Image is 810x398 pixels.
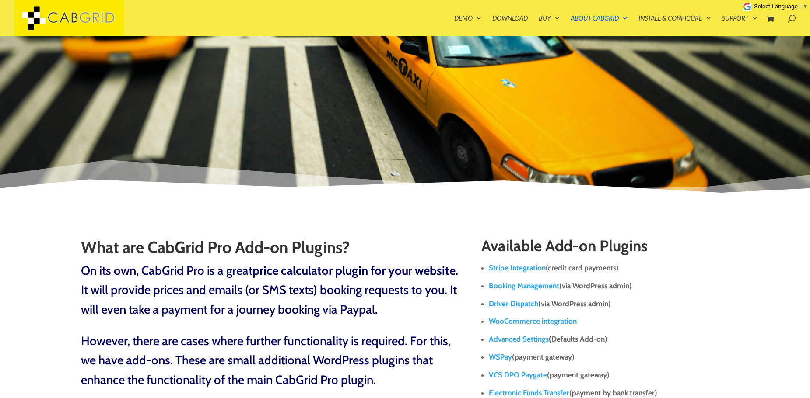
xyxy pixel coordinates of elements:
[722,15,757,36] a: Support
[14,12,124,21] a: CabGrid Taxi Plugin
[489,263,546,272] a: Stripe Integration
[571,15,628,36] a: About CabGrid
[81,261,462,331] p: On its own, CabGrid Pro is a great . It will provide prices and emails (or SMS texts) booking req...
[489,317,577,325] a: WooCommerce integration
[754,3,808,10] a: Select Language​
[489,388,569,397] a: Electronic Funds Transfer
[492,15,528,36] a: Download
[489,330,729,348] li: (Defaults Add-on)
[81,239,462,261] h3: What are CabGrid Pro Add-on Plugins?
[454,15,481,36] a: Demo
[489,366,729,384] li: (payment gateway)
[489,259,729,277] li: (credit card payments)
[489,295,729,313] li: (via WordPress admin)
[800,3,800,10] span: ​
[81,331,462,389] p: However, there are cases where further functionality is required. For this, we have add-ons. Thes...
[638,15,711,36] a: Install & Configure
[539,15,560,36] a: Buy
[489,299,538,308] a: Driver Dispatch
[489,370,547,379] a: VCS DPO Paygate
[489,348,729,366] li: (payment gateway)
[481,238,729,259] h3: Available Add-on Plugins
[754,3,798,10] span: Select Language
[489,281,559,290] a: Booking Management
[803,3,808,10] span: ▼
[252,263,456,278] strong: price calculator plugin for your website
[489,277,729,295] li: (via WordPress admin)
[489,353,512,361] a: WSPay
[489,335,549,343] a: Advanced Settings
